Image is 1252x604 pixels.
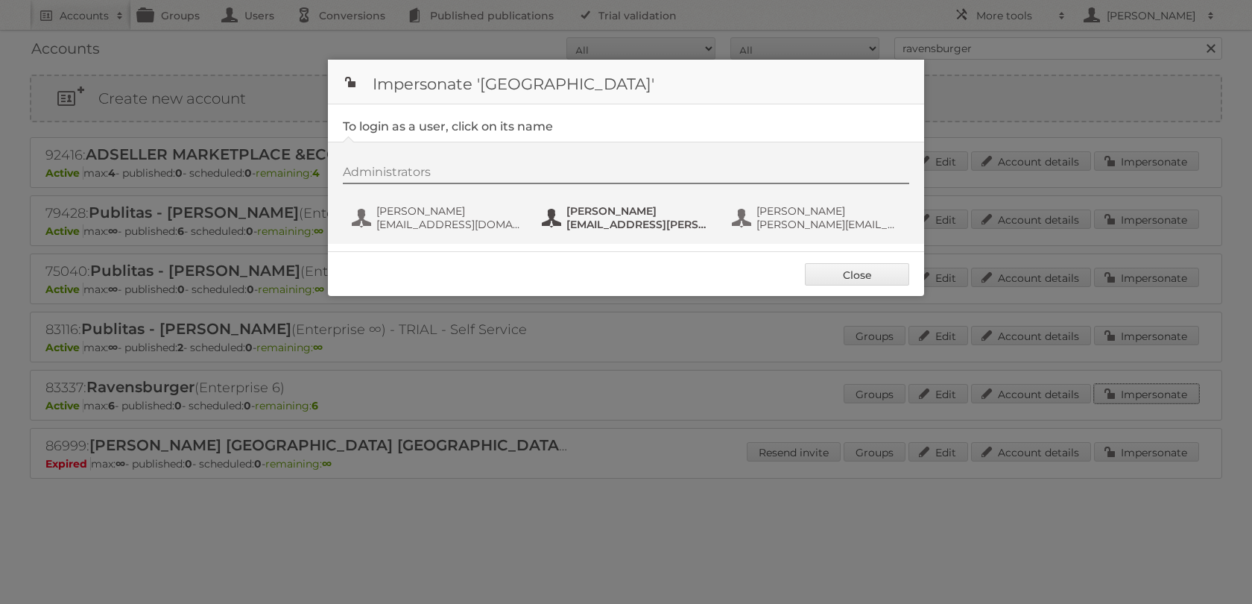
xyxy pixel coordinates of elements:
span: [PERSON_NAME][EMAIL_ADDRESS][PERSON_NAME][DOMAIN_NAME] [756,218,901,231]
span: [PERSON_NAME] [566,204,711,218]
legend: To login as a user, click on its name [343,119,553,133]
span: [PERSON_NAME] [376,204,521,218]
button: [PERSON_NAME] [PERSON_NAME][EMAIL_ADDRESS][PERSON_NAME][DOMAIN_NAME] [730,203,905,233]
h1: Impersonate '[GEOGRAPHIC_DATA]' [328,60,924,104]
a: Close [805,263,909,286]
span: [PERSON_NAME] [756,204,901,218]
button: [PERSON_NAME] [EMAIL_ADDRESS][PERSON_NAME][DOMAIN_NAME] [540,203,715,233]
span: [EMAIL_ADDRESS][PERSON_NAME][DOMAIN_NAME] [566,218,711,231]
div: Administrators [343,165,909,184]
button: [PERSON_NAME] [EMAIL_ADDRESS][DOMAIN_NAME] [350,203,525,233]
span: [EMAIL_ADDRESS][DOMAIN_NAME] [376,218,521,231]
